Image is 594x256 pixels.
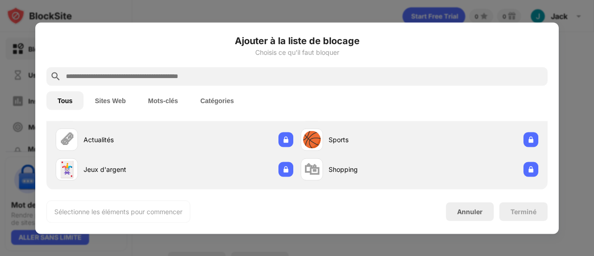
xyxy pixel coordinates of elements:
div: Sélectionne les éléments pour commencer [54,207,182,216]
h6: Ajouter à la liste de blocage [46,33,548,47]
button: Tous [46,91,84,110]
div: 🛍 [304,160,320,179]
div: 🗞 [59,130,75,149]
button: Catégories [189,91,245,110]
div: 🃏 [57,160,77,179]
button: Sites Web [84,91,137,110]
img: search.svg [50,71,61,82]
div: Terminé [510,208,536,215]
div: Choisis ce qu'il faut bloquer [46,48,548,56]
div: Actualités [84,135,174,144]
button: Mots-clés [137,91,189,110]
div: Shopping [329,164,420,174]
div: Sports [329,135,420,144]
div: Annuler [457,208,483,216]
div: Jeux d'argent [84,164,174,174]
div: 🏀 [302,130,322,149]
